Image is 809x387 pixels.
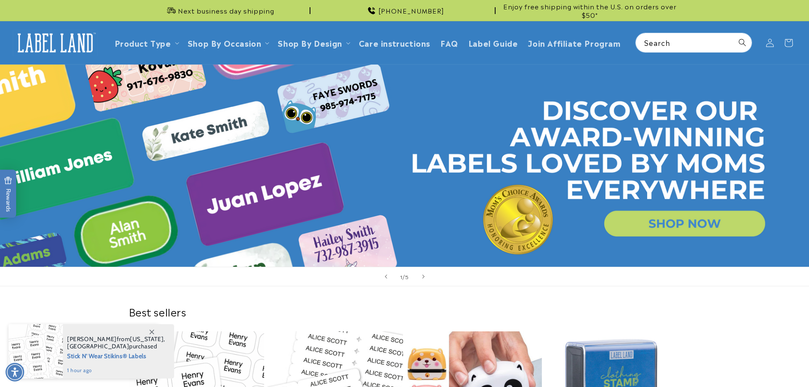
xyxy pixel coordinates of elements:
a: Join Affiliate Program [523,33,626,53]
span: Stick N' Wear Stikins® Labels [67,350,165,361]
img: Label Land [13,30,98,56]
span: 1 hour ago [67,367,165,374]
iframe: Gorgias live chat messenger [724,350,801,379]
a: Label Guide [463,33,523,53]
a: Label Land [10,26,101,59]
span: Label Guide [468,38,518,48]
a: Product Type [115,37,171,48]
span: from , purchased [67,336,165,350]
span: / [403,272,405,281]
button: Next slide [414,267,433,286]
span: 1 [400,272,403,281]
summary: Product Type [110,33,183,53]
a: Shop By Design [278,37,342,48]
summary: Shop By Occasion [183,33,273,53]
div: Accessibility Menu [6,363,24,381]
span: Next business day shipping [178,6,274,15]
span: 5 [405,272,409,281]
span: [GEOGRAPHIC_DATA] [67,342,129,350]
span: Care instructions [359,38,430,48]
a: FAQ [435,33,463,53]
span: [PHONE_NUMBER] [378,6,444,15]
span: [PERSON_NAME] [67,335,117,343]
button: Search [733,33,752,52]
span: FAQ [440,38,458,48]
span: Join Affiliate Program [528,38,620,48]
span: Rewards [4,176,12,212]
h2: Best sellers [129,305,681,318]
button: Previous slide [377,267,395,286]
span: [US_STATE] [130,335,163,343]
span: Enjoy free shipping within the U.S. on orders over $50* [499,2,681,19]
summary: Shop By Design [273,33,353,53]
span: Shop By Occasion [188,38,262,48]
a: Care instructions [354,33,435,53]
